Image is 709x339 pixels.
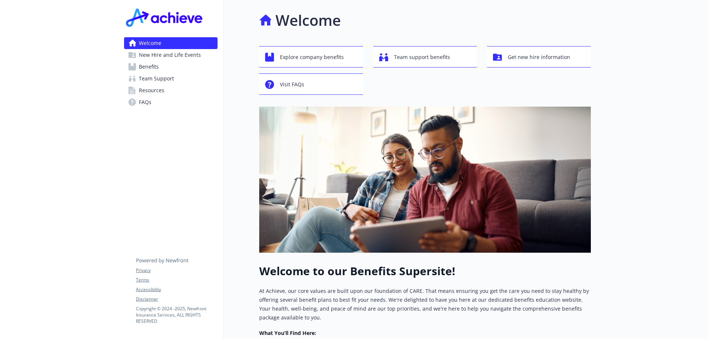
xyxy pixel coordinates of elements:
h1: Welcome to our Benefits Supersite! [259,264,591,278]
strong: What You’ll Find Here: [259,329,316,336]
span: Explore company benefits [280,50,344,64]
a: Terms [136,277,217,283]
span: Resources [139,84,164,96]
a: Accessibility [136,286,217,293]
img: overview page banner [259,107,591,253]
button: Team support benefits [373,46,477,68]
a: Privacy [136,267,217,274]
span: Team Support [139,73,174,84]
button: Explore company benefits [259,46,363,68]
span: New Hire and Life Events [139,49,201,61]
p: Copyright © 2024 - 2025 , Newfront Insurance Services, ALL RIGHTS RESERVED [136,305,217,324]
button: Get new hire information [487,46,591,68]
a: Benefits [124,61,218,73]
span: Get new hire information [508,50,570,64]
a: Welcome [124,37,218,49]
a: FAQs [124,96,218,108]
a: Disclaimer [136,296,217,302]
span: Welcome [139,37,161,49]
span: Team support benefits [394,50,450,64]
span: FAQs [139,96,151,108]
p: At Achieve, our core values are built upon our foundation of CARE. That means ensuring you get th... [259,287,591,322]
a: New Hire and Life Events [124,49,218,61]
span: Visit FAQs [280,77,304,91]
button: Visit FAQs [259,73,363,95]
a: Resources [124,84,218,96]
a: Team Support [124,73,218,84]
span: Benefits [139,61,159,73]
h1: Welcome [275,9,341,31]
